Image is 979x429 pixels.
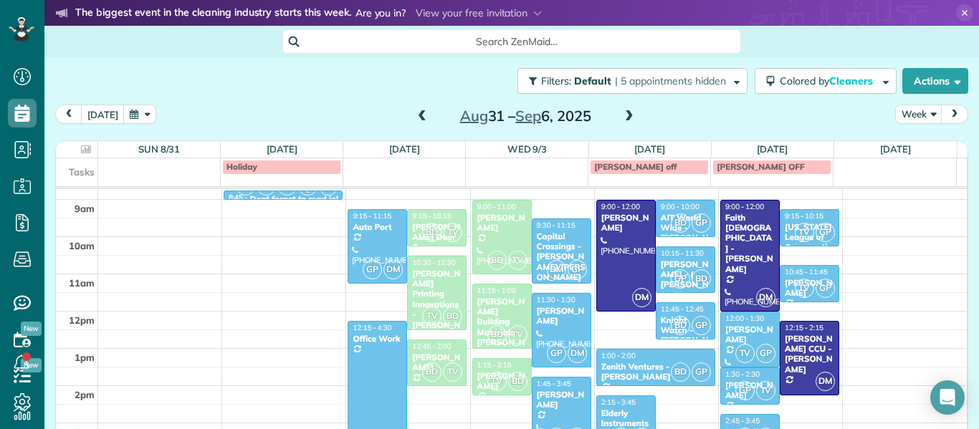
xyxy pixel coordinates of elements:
[671,316,690,335] span: BD
[353,323,391,332] span: 12:15 - 4:30
[795,223,814,242] span: TV
[757,143,788,155] a: [DATE]
[537,221,576,230] span: 9:30 - 11:15
[69,277,95,289] span: 11am
[537,295,576,304] span: 11:30 - 1:30
[138,143,181,155] a: Sun 8/31
[411,269,462,341] div: [PERSON_NAME] Printing Innovations - [PERSON_NAME]
[661,304,704,314] span: 11:45 - 12:45
[547,344,566,363] span: GP
[507,143,548,155] a: Wed 9/3
[487,372,507,391] span: TV
[671,362,690,382] span: BD
[547,260,566,279] span: DM
[517,68,748,94] button: Filters: Default | 5 appointments hidden
[422,362,441,382] span: BD
[267,143,297,155] a: [DATE]
[411,222,462,284] div: [PERSON_NAME] Door Company Inc. - [PERSON_NAME]
[660,315,711,357] div: Knight Watch - [PERSON_NAME]
[634,143,665,155] a: [DATE]
[75,389,95,400] span: 2pm
[508,251,527,270] span: TV
[515,107,541,125] span: Sep
[510,68,748,94] a: Filters: Default | 5 appointments hidden
[411,352,462,373] div: [PERSON_NAME]
[941,105,968,124] button: next
[460,107,488,125] span: Aug
[615,74,726,87] span: | 5 appointments hidden
[725,202,764,211] span: 9:00 - 12:00
[477,286,516,295] span: 11:15 - 1:00
[780,74,878,87] span: Colored by
[436,108,615,124] h2: 31 – 6, 2025
[69,240,95,251] span: 10am
[21,322,42,336] span: New
[536,390,587,410] div: [PERSON_NAME]
[477,213,527,233] div: [PERSON_NAME]
[55,105,82,124] button: prev
[541,74,571,87] span: Filters:
[383,260,403,279] span: DM
[755,68,897,94] button: Colored byCleaners
[725,314,764,323] span: 12:00 - 1:30
[829,74,875,87] span: Cleaners
[895,105,942,124] button: Week
[756,344,775,363] span: GP
[568,260,587,279] span: GP
[880,143,911,155] a: [DATE]
[784,334,835,375] div: [PERSON_NAME] CCU - [PERSON_NAME]
[717,161,804,172] span: [PERSON_NAME] OFF
[422,307,441,326] span: TV
[661,249,704,258] span: 10:15 - 11:30
[756,288,775,307] span: DM
[412,342,451,351] span: 12:45 - 2:00
[692,316,711,335] span: GP
[601,202,640,211] span: 9:00 - 12:00
[443,307,462,326] span: BD
[735,381,755,400] span: GP
[692,362,711,382] span: GP
[363,260,382,279] span: GP
[671,213,690,233] span: BD
[660,213,711,254] div: AIT World Wide - [PERSON_NAME]
[422,223,441,242] span: BD
[601,213,651,233] div: [PERSON_NAME]
[785,267,828,276] span: 10:45 - 11:45
[601,351,636,360] span: 1:00 - 2:00
[487,325,507,344] span: BD
[75,352,95,363] span: 1pm
[487,251,507,270] span: BD
[226,161,257,172] span: Holiday
[816,279,835,298] span: GP
[692,213,711,233] span: GP
[725,324,775,345] div: [PERSON_NAME]
[785,211,823,221] span: 9:15 - 10:15
[756,381,775,400] span: TV
[601,362,711,382] div: Zenith Ventures - [PERSON_NAME]
[56,24,630,43] li: The world’s leading virtual event for cleaning business owners.
[795,279,814,298] span: TV
[660,259,711,301] div: [PERSON_NAME] - ( [PERSON_NAME])
[69,314,95,326] span: 12pm
[352,334,403,344] div: Office Work
[412,211,451,221] span: 9:15 - 10:15
[930,380,965,415] div: Open Intercom Messenger
[355,6,406,21] span: Are you in?
[477,202,516,211] span: 9:00 - 11:00
[671,269,690,289] span: GP
[443,362,462,382] span: TV
[816,223,835,242] span: GP
[477,297,527,358] div: [PERSON_NAME] Building Materials - [PERSON_NAME]
[477,371,527,392] div: [PERSON_NAME]
[902,68,968,94] button: Actions
[81,105,125,124] button: [DATE]
[353,211,391,221] span: 9:15 - 11:15
[389,143,420,155] a: [DATE]
[725,370,760,379] span: 1:30 - 2:30
[477,360,512,370] span: 1:15 - 2:15
[568,344,587,363] span: DM
[75,6,351,21] strong: The biggest event in the cleaning industry starts this week.
[536,231,587,283] div: Capital Crossings - [PERSON_NAME]/[PERSON_NAME]
[537,379,571,388] span: 1:45 - 3:45
[692,269,711,289] span: BD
